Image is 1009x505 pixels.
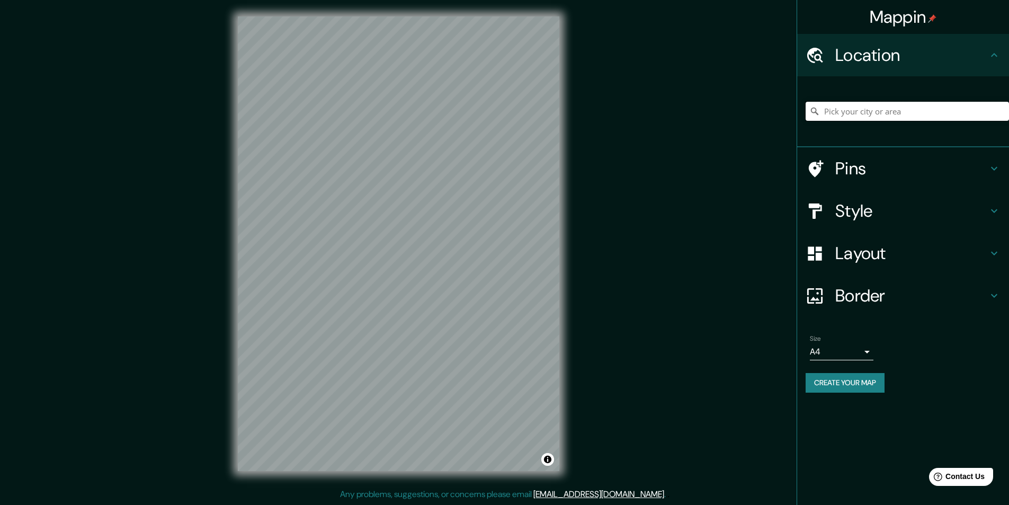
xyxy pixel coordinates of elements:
[541,453,554,466] button: Toggle attribution
[797,147,1009,190] div: Pins
[797,274,1009,317] div: Border
[797,190,1009,232] div: Style
[797,232,1009,274] div: Layout
[928,14,936,23] img: pin-icon.png
[835,45,988,66] h4: Location
[810,334,821,343] label: Size
[835,243,988,264] h4: Layout
[797,34,1009,76] div: Location
[915,464,997,493] iframe: Help widget launcher
[835,200,988,222] h4: Style
[806,102,1009,121] input: Pick your city or area
[810,343,873,360] div: A4
[533,489,664,500] a: [EMAIL_ADDRESS][DOMAIN_NAME]
[835,285,988,306] h4: Border
[835,158,988,179] h4: Pins
[666,488,667,501] div: .
[340,488,666,501] p: Any problems, suggestions, or concerns please email .
[238,16,559,471] canvas: Map
[667,488,669,501] div: .
[870,6,937,28] h4: Mappin
[806,373,885,393] button: Create your map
